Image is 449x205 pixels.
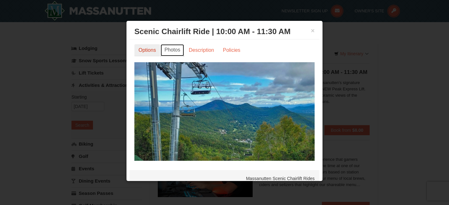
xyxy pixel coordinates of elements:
div: Massanutten Scenic Chairlift Rides [130,171,319,186]
a: Photos [161,44,184,56]
a: Policies [219,44,244,56]
a: Description [185,44,218,56]
button: × [311,27,315,34]
h3: Scenic Chairlift Ride | 10:00 AM - 11:30 AM [134,27,315,36]
a: Options [134,44,160,56]
img: 24896431-1-a2e2611b.jpg [134,62,315,161]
